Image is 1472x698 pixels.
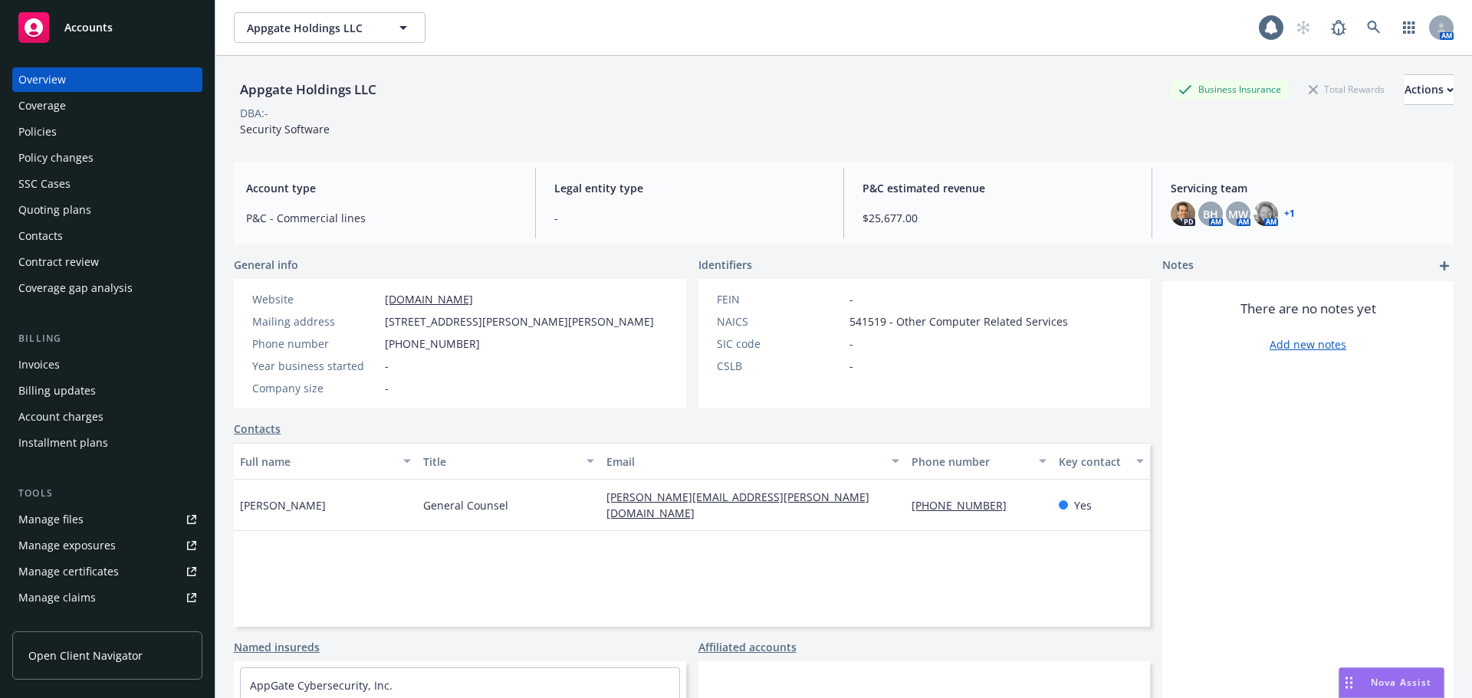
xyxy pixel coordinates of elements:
[385,358,389,374] span: -
[18,559,119,584] div: Manage certificates
[12,276,202,300] a: Coverage gap analysis
[18,93,66,118] div: Coverage
[18,224,63,248] div: Contacts
[12,507,202,532] a: Manage files
[12,585,202,610] a: Manage claims
[863,180,1133,196] span: P&C estimated revenue
[1171,80,1289,99] div: Business Insurance
[12,67,202,92] a: Overview
[717,336,843,352] div: SIC code
[240,105,268,121] div: DBA: -
[12,172,202,196] a: SSC Cases
[1171,180,1441,196] span: Servicing team
[554,180,825,196] span: Legal entity type
[12,6,202,49] a: Accounts
[698,257,752,273] span: Identifiers
[417,443,600,480] button: Title
[18,120,57,144] div: Policies
[385,292,473,306] a: [DOMAIN_NAME]
[12,224,202,248] a: Contacts
[234,12,426,43] button: Appgate Holdings LLC
[606,454,882,470] div: Email
[240,122,330,136] span: Security Software
[252,336,379,352] div: Phone number
[385,313,654,329] span: [STREET_ADDRESS][PERSON_NAME][PERSON_NAME]
[600,443,905,480] button: Email
[18,276,133,300] div: Coverage gap analysis
[1053,443,1150,480] button: Key contact
[240,497,326,513] span: [PERSON_NAME]
[234,421,281,437] a: Contacts
[1301,80,1392,99] div: Total Rewards
[1435,257,1454,275] a: add
[385,336,480,352] span: [PHONE_NUMBER]
[12,198,202,222] a: Quoting plans
[18,198,91,222] div: Quoting plans
[12,405,202,429] a: Account charges
[247,20,379,36] span: Appgate Holdings LLC
[18,378,96,403] div: Billing updates
[1371,676,1431,689] span: Nova Assist
[717,291,843,307] div: FEIN
[1228,206,1248,222] span: MW
[18,67,66,92] div: Overview
[1171,202,1195,226] img: photo
[1339,668,1359,697] div: Drag to move
[849,313,1068,329] span: 541519 - Other Computer Related Services
[912,454,1029,470] div: Phone number
[12,331,202,346] div: Billing
[423,497,508,513] span: General Counsel
[234,443,417,480] button: Full name
[1339,667,1444,698] button: Nova Assist
[385,380,389,396] span: -
[12,611,202,636] a: Manage BORs
[1253,202,1278,226] img: photo
[423,454,577,470] div: Title
[234,257,298,273] span: General info
[252,313,379,329] div: Mailing address
[12,120,202,144] a: Policies
[1270,336,1346,352] a: Add new notes
[12,352,202,377] a: Invoices
[1203,206,1218,222] span: BH
[698,639,797,655] a: Affiliated accounts
[1359,12,1389,43] a: Search
[1240,300,1376,318] span: There are no notes yet
[849,291,853,307] span: -
[12,93,202,118] a: Coverage
[18,352,60,377] div: Invoices
[246,180,517,196] span: Account type
[1323,12,1354,43] a: Report a Bug
[18,533,116,558] div: Manage exposures
[12,250,202,274] a: Contract review
[18,250,99,274] div: Contract review
[240,454,394,470] div: Full name
[18,405,103,429] div: Account charges
[28,647,143,664] span: Open Client Navigator
[905,443,1052,480] button: Phone number
[1394,12,1424,43] a: Switch app
[717,313,843,329] div: NAICS
[252,380,379,396] div: Company size
[1405,74,1454,105] button: Actions
[18,507,84,532] div: Manage files
[849,336,853,352] span: -
[246,210,517,226] span: P&C - Commercial lines
[64,21,113,34] span: Accounts
[18,146,94,170] div: Policy changes
[1059,454,1127,470] div: Key contact
[1284,209,1295,218] a: +1
[606,490,869,520] a: [PERSON_NAME][EMAIL_ADDRESS][PERSON_NAME][DOMAIN_NAME]
[12,378,202,403] a: Billing updates
[1162,257,1194,275] span: Notes
[849,358,853,374] span: -
[250,678,393,693] a: AppGate Cybersecurity, Inc.
[1074,497,1092,513] span: Yes
[1405,75,1454,104] div: Actions
[912,498,1019,513] a: [PHONE_NUMBER]
[18,585,96,610] div: Manage claims
[12,431,202,455] a: Installment plans
[554,210,825,226] span: -
[863,210,1133,226] span: $25,677.00
[1288,12,1319,43] a: Start snowing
